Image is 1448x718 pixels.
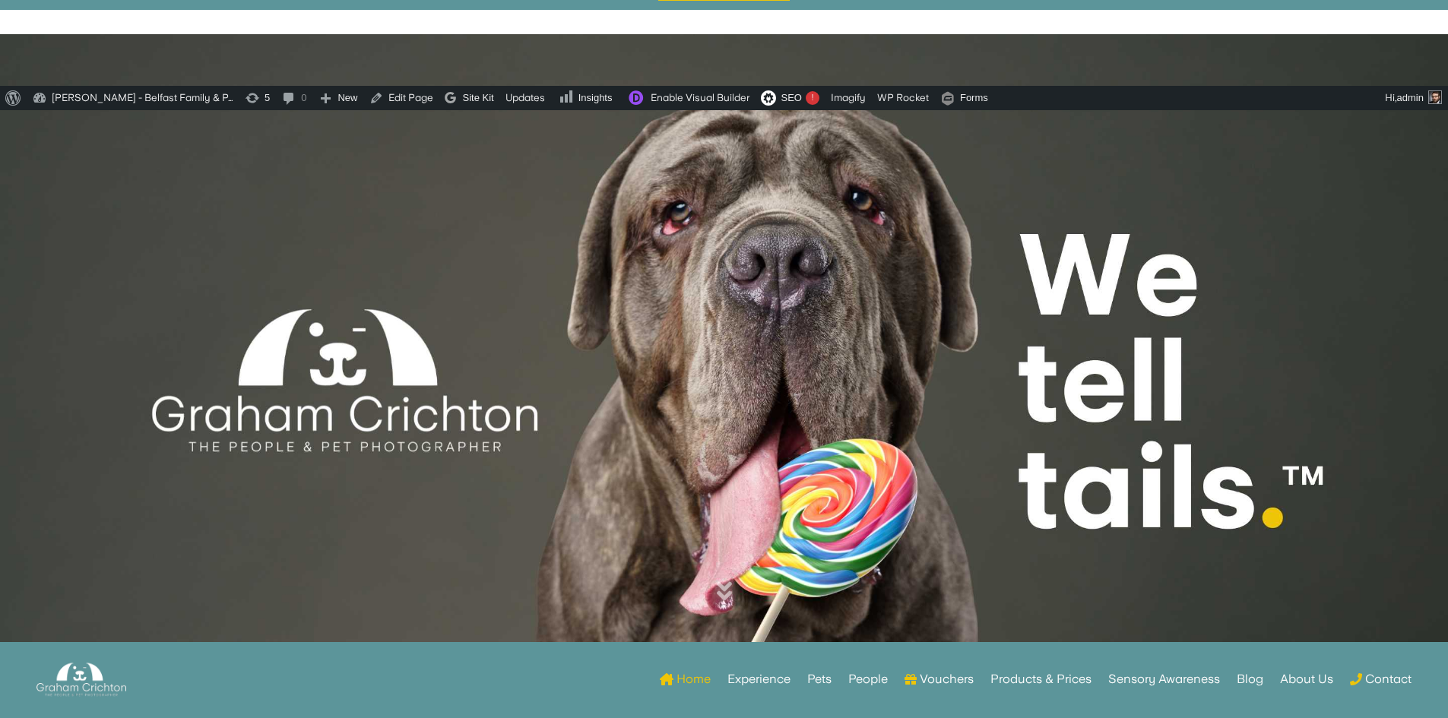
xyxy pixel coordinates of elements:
[27,86,239,110] a: [PERSON_NAME] - Belfast Family & P…
[848,650,888,709] a: People
[807,650,832,709] a: Pets
[265,86,270,110] span: 5
[36,659,126,701] img: Graham Crichton Photography Logo - Graham Crichton - Belfast Family & Pet Photography Studio
[727,650,791,709] a: Experience
[1108,650,1220,709] a: Sensory Awareness
[872,86,935,110] a: WP Rocket
[1350,650,1412,709] a: Contact
[990,650,1092,709] a: Products & Prices
[578,92,613,103] span: Insights
[500,86,551,110] a: Updates
[363,86,439,110] a: Edit Page
[619,86,756,110] a: Enable Visual Builder
[905,650,974,709] a: Vouchers
[825,86,872,110] a: Imagify
[960,86,988,110] span: Forms
[337,86,357,110] span: New
[781,92,801,103] span: SEO
[1280,650,1333,709] a: About Us
[301,86,306,110] span: 0
[806,91,819,105] div: !
[1380,86,1448,110] a: Hi,
[462,92,493,103] span: Site Kit
[1397,92,1424,103] span: admin
[660,650,711,709] a: Home
[1237,650,1263,709] a: Blog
